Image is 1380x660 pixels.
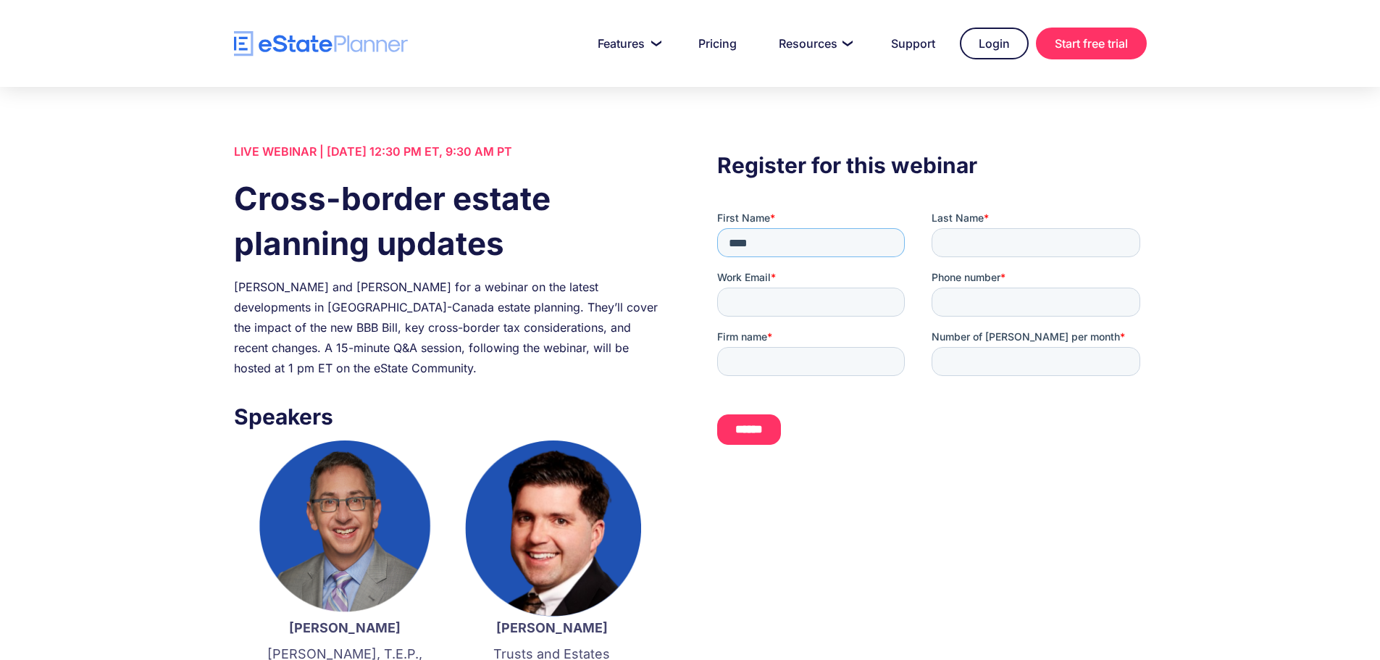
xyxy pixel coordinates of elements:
[234,400,663,433] h3: Speakers
[289,620,401,635] strong: [PERSON_NAME]
[234,141,663,162] div: LIVE WEBINAR | [DATE] 12:30 PM ET, 9:30 AM PT
[234,277,663,378] div: [PERSON_NAME] and [PERSON_NAME] for a webinar on the latest developments in [GEOGRAPHIC_DATA]-Can...
[580,29,674,58] a: Features
[1036,28,1147,59] a: Start free trial
[234,31,408,57] a: home
[874,29,953,58] a: Support
[496,620,608,635] strong: [PERSON_NAME]
[681,29,754,58] a: Pricing
[717,211,1146,457] iframe: Form 0
[717,149,1146,182] h3: Register for this webinar
[761,29,866,58] a: Resources
[960,28,1029,59] a: Login
[234,176,663,266] h1: Cross-border estate planning updates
